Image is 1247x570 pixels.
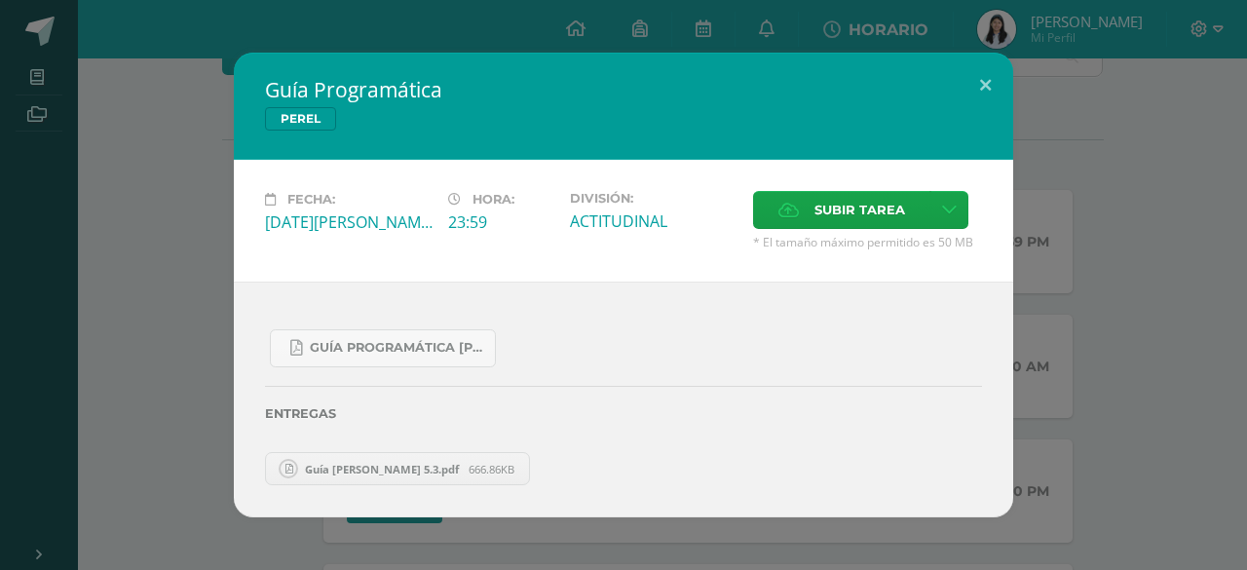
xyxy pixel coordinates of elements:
[814,192,905,228] span: Subir tarea
[265,452,530,485] a: Guía PEREL, Gaudy Flores 5.3.pdf
[270,329,496,367] a: Guía Programática [PERSON_NAME] 5toBach - Bloque 3 - Profe. [PERSON_NAME].pdf
[958,53,1013,119] button: Close (Esc)
[469,462,514,476] span: 666.86KB
[265,406,982,421] label: Entregas
[448,211,554,233] div: 23:59
[265,76,982,103] h2: Guía Programática
[295,462,469,476] span: Guía [PERSON_NAME] 5.3.pdf
[265,107,336,131] span: PEREL
[570,191,737,206] label: División:
[570,210,737,232] div: ACTITUDINAL
[265,211,433,233] div: [DATE][PERSON_NAME]
[753,234,982,250] span: * El tamaño máximo permitido es 50 MB
[310,340,485,356] span: Guía Programática [PERSON_NAME] 5toBach - Bloque 3 - Profe. [PERSON_NAME].pdf
[472,192,514,207] span: Hora:
[287,192,335,207] span: Fecha:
